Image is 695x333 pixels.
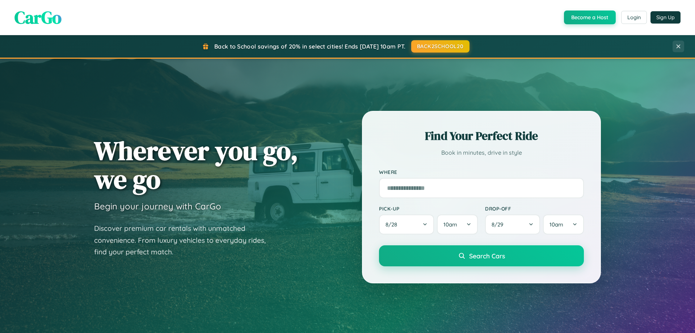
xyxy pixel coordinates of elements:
span: 10am [549,221,563,228]
button: 8/29 [485,215,540,234]
span: 10am [443,221,457,228]
button: Search Cars [379,245,584,266]
span: CarGo [14,5,62,29]
p: Discover premium car rentals with unmatched convenience. From luxury vehicles to everyday rides, ... [94,222,275,258]
button: Login [621,11,647,24]
span: Search Cars [469,252,505,260]
button: 8/28 [379,215,434,234]
h1: Wherever you go, we go [94,136,298,193]
p: Book in minutes, drive in style [379,147,584,158]
h3: Begin your journey with CarGo [94,201,221,212]
label: Pick-up [379,205,478,212]
label: Where [379,169,584,175]
button: Sign Up [650,11,681,24]
button: BACK2SCHOOL20 [411,40,469,53]
span: 8 / 29 [492,221,507,228]
button: Become a Host [564,11,616,24]
h2: Find Your Perfect Ride [379,128,584,144]
span: 8 / 28 [386,221,401,228]
label: Drop-off [485,205,584,212]
button: 10am [543,215,584,234]
button: 10am [437,215,478,234]
span: Back to School savings of 20% in select cities! Ends [DATE] 10am PT. [214,43,405,50]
